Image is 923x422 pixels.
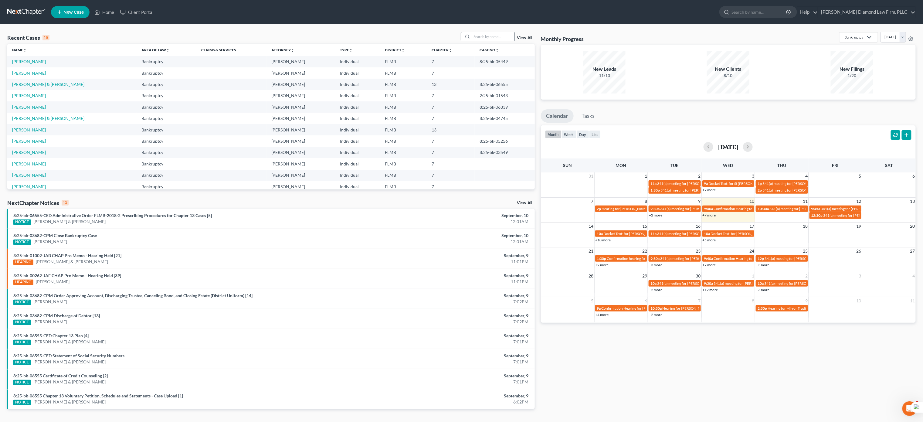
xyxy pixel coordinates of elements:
[335,79,380,90] td: Individual
[13,333,89,338] a: 8:25-bk-06555-CED Chapter 13 Plan [4]
[910,198,916,205] span: 13
[777,163,786,168] span: Thu
[361,273,529,279] div: September, 9
[596,263,609,267] a: +2 more
[768,306,848,311] span: Hearing for Mirror Trading International (PTY) Ltd.
[267,67,335,79] td: [PERSON_NAME]
[650,281,657,286] span: 10a
[291,49,295,52] i: unfold_more
[427,56,475,67] td: 7
[596,238,611,242] a: +10 more
[751,272,755,280] span: 1
[616,163,626,168] span: Mon
[660,256,719,261] span: 341(a) meeting for [PERSON_NAME]
[756,288,769,292] a: +3 more
[335,158,380,169] td: Individual
[12,150,46,155] a: [PERSON_NAME]
[62,200,69,206] div: 10
[758,181,762,186] span: 1p
[12,104,46,110] a: [PERSON_NAME]
[642,247,648,255] span: 22
[475,79,534,90] td: 8:25-bk-06555
[13,300,31,305] div: NOTICE
[912,172,916,180] span: 6
[858,272,862,280] span: 3
[642,223,648,230] span: 15
[267,56,335,67] td: [PERSON_NAME]
[765,256,823,261] span: 341(a) meeting for [PERSON_NAME]
[427,147,475,158] td: 7
[361,373,529,379] div: September, 9
[762,188,821,192] span: 341(a) meeting for [PERSON_NAME]
[671,163,679,168] span: Tue
[912,272,916,280] span: 4
[703,188,716,192] a: +7 more
[267,79,335,90] td: [PERSON_NAME]
[475,113,534,124] td: 8:25-bk-04745
[33,339,106,345] a: [PERSON_NAME] & [PERSON_NAME]
[7,199,69,206] div: NextChapter Notices
[380,170,427,181] td: FLMB
[703,288,718,292] a: +12 more
[541,109,574,123] a: Calendar
[589,130,601,138] button: list
[13,240,31,245] div: NOTICE
[361,253,529,259] div: September, 9
[545,130,562,138] button: month
[33,219,106,225] a: [PERSON_NAME] & [PERSON_NAME]
[583,73,626,79] div: 11/10
[361,299,529,305] div: 7:02PM
[267,158,335,169] td: [PERSON_NAME]
[166,49,170,52] i: unfold_more
[576,109,600,123] a: Tasks
[758,306,767,311] span: 2:30p
[758,206,769,211] span: 10:30a
[758,281,764,286] span: 10a
[596,312,609,317] a: +4 more
[33,359,106,365] a: [PERSON_NAME] & [PERSON_NAME]
[13,260,33,265] div: HEARING
[831,66,873,73] div: New Filings
[591,198,594,205] span: 7
[12,138,46,144] a: [PERSON_NAME]
[137,158,196,169] td: Bankruptcy
[562,130,577,138] button: week
[427,90,475,101] td: 7
[7,34,49,41] div: Recent Cases
[707,66,749,73] div: New Clients
[588,272,594,280] span: 28
[36,279,70,285] a: [PERSON_NAME]
[42,35,49,40] div: 15
[13,353,124,358] a: 8:25-bk-06555-CED Statement of Social Security Numbers
[649,263,662,267] a: +3 more
[821,206,880,211] span: 341(a) meeting for [PERSON_NAME]
[910,247,916,255] span: 27
[13,280,33,285] div: HEARING
[380,67,427,79] td: FLMB
[707,73,749,79] div: 8/10
[749,198,755,205] span: 10
[380,101,427,113] td: FLMB
[602,206,649,211] span: Hearing for [PERSON_NAME]
[12,184,46,189] a: [PERSON_NAME]
[749,247,755,255] span: 24
[361,313,529,319] div: September, 9
[380,181,427,192] td: FLMB
[517,201,532,205] a: View All
[703,238,716,242] a: +5 more
[12,48,27,52] a: Nameunfold_more
[475,135,534,147] td: 8:25-bk-05256
[703,213,716,217] a: +7 more
[137,124,196,135] td: Bankruptcy
[762,181,821,186] span: 341(a) meeting for [PERSON_NAME]
[607,256,676,261] span: Confirmation hearing for [PERSON_NAME]
[335,124,380,135] td: Individual
[335,147,380,158] td: Individual
[657,231,716,236] span: 341(a) meeting for [PERSON_NAME]
[272,48,295,52] a: Attorneyunfold_more
[805,272,809,280] span: 2
[803,247,809,255] span: 25
[660,188,719,192] span: 341(a) meeting for [PERSON_NAME]
[385,48,405,52] a: Districtunfold_more
[13,293,253,298] a: 8:25-bk-03682-CPM Order Approving Account, Discharging Trustee, Canceling Bond, and Closing Estat...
